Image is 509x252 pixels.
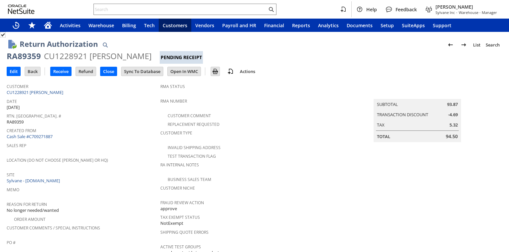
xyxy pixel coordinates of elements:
[227,67,235,75] img: add-record.svg
[314,19,343,32] a: Analytics
[168,122,220,127] a: Replacement Requested
[7,133,53,139] a: Cash Sale #C709271887
[7,119,24,125] span: RA89359
[446,133,458,140] span: 94.50
[160,200,204,206] a: Fraud Review Action
[168,113,211,119] a: Customer Comment
[7,157,108,163] a: Location (Do Not Choose [PERSON_NAME] or HQ)
[168,145,221,150] a: Invalid Shipping Address
[218,19,260,32] a: Payroll and HR
[94,5,267,13] input: Search
[7,104,20,111] span: [DATE]
[7,67,20,76] input: Edit
[51,67,71,76] input: Receive
[460,41,468,49] img: Next
[144,22,155,29] span: Tech
[88,22,114,29] span: Warehouse
[318,22,339,29] span: Analytics
[195,22,214,29] span: Vendors
[7,172,15,178] a: Site
[222,22,256,29] span: Payroll and HR
[292,22,310,29] span: Reports
[447,101,458,108] span: 93.87
[14,216,46,222] a: Order Amount
[160,51,203,64] div: Pending Receipt
[377,133,390,139] a: Total
[483,40,502,50] a: Search
[374,88,461,99] caption: Summary
[168,153,216,159] a: Test Transaction Flag
[44,51,152,61] div: CU1228921 [PERSON_NAME]
[160,98,187,104] a: RMA Number
[433,22,451,29] span: Support
[160,220,183,226] span: NotExempt
[56,19,85,32] a: Activities
[264,22,284,29] span: Financial
[8,19,24,32] a: Recent Records
[7,89,65,95] a: CU1228921 [PERSON_NAME]
[459,10,497,15] span: Warehouse - Manager
[7,225,100,231] a: Customer Comments / Special Instructions
[160,206,177,212] span: approve
[260,19,288,32] a: Financial
[118,19,140,32] a: Billing
[211,67,219,75] img: Print
[7,207,59,213] span: No longer needed/wanted
[377,112,428,118] a: Transaction Discount
[7,143,26,148] a: Sales Rep
[44,21,52,29] svg: Home
[160,214,200,220] a: Tax Exempt Status
[160,229,209,235] a: Shipping Quote Errors
[7,187,19,193] a: Memo
[60,22,81,29] span: Activities
[7,240,16,245] a: PO #
[347,22,373,29] span: Documents
[267,5,275,13] svg: Search
[456,10,457,15] span: -
[7,51,41,61] div: RA89359
[449,122,458,128] span: 5.32
[402,22,425,29] span: SuiteApps
[168,177,211,182] a: Business Sales Team
[448,112,458,118] span: -4.69
[288,19,314,32] a: Reports
[24,19,40,32] div: Shortcuts
[85,19,118,32] a: Warehouse
[7,99,17,104] a: Date
[160,244,201,250] a: Active Test Groups
[377,122,385,128] a: Tax
[377,101,398,107] a: Subtotal
[168,67,201,76] input: Open In WMC
[12,21,20,29] svg: Recent Records
[159,19,191,32] a: Customers
[343,19,377,32] a: Documents
[7,178,62,184] a: Sylvane - [DOMAIN_NAME]
[160,84,185,89] a: RMA Status
[435,10,455,15] span: Sylvane Inc
[160,162,199,168] a: RA Internal Notes
[76,67,96,76] input: Refund
[28,21,36,29] svg: Shortcuts
[8,5,35,14] svg: logo
[160,185,195,191] a: Customer Niche
[121,67,163,76] input: Sync To Database
[211,67,220,76] input: Print
[7,202,47,207] a: Reason For Return
[7,128,36,133] a: Created From
[122,22,136,29] span: Billing
[396,6,417,13] span: Feedback
[163,22,187,29] span: Customers
[470,40,483,50] a: List
[446,41,454,49] img: Previous
[100,67,117,76] input: Close
[429,19,455,32] a: Support
[366,6,377,13] span: Help
[101,41,109,49] img: Quick Find
[7,113,61,119] a: Rtn. [GEOGRAPHIC_DATA]. #
[398,19,429,32] a: SuiteApps
[7,84,28,89] a: Customer
[191,19,218,32] a: Vendors
[160,130,192,136] a: Customer Type
[20,39,98,49] h1: Return Authorization
[25,67,40,76] input: Back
